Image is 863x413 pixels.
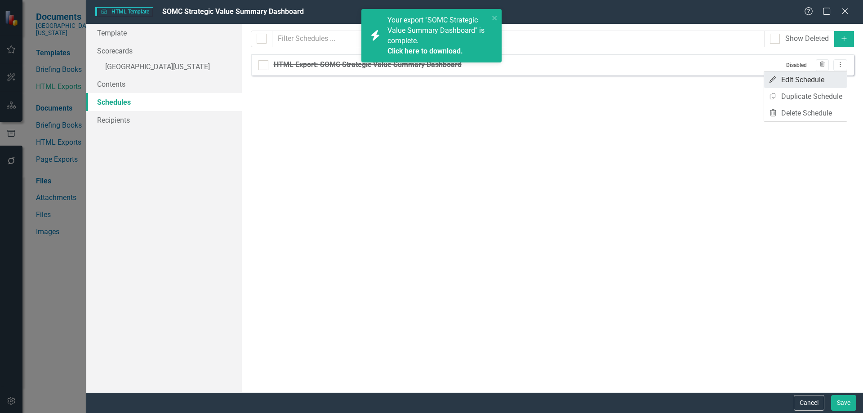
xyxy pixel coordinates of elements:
[86,42,242,60] a: Scorecards
[387,16,487,56] span: Your export "SOMC Strategic Value Summary Dashboard" is complete.
[162,7,304,16] span: SOMC Strategic Value Summary Dashboard
[86,24,242,42] a: Template
[86,60,242,75] a: [GEOGRAPHIC_DATA][US_STATE]
[387,47,463,55] a: Click here to download.
[86,75,242,93] a: Contents
[272,31,765,47] input: Filter Schedules ...
[764,88,847,105] a: Duplicate Schedule
[794,395,824,411] button: Cancel
[274,60,462,69] s: HTML Export: SOMC Strategic Value Summary Dashboard
[86,111,242,129] a: Recipients
[831,395,856,411] button: Save
[764,71,847,88] a: Edit Schedule
[95,7,153,16] span: HTML Template
[86,93,242,111] a: Schedules
[492,13,498,23] button: close
[764,105,847,121] a: Delete Schedule
[785,34,829,44] div: Show Deleted
[783,61,810,70] span: Disabled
